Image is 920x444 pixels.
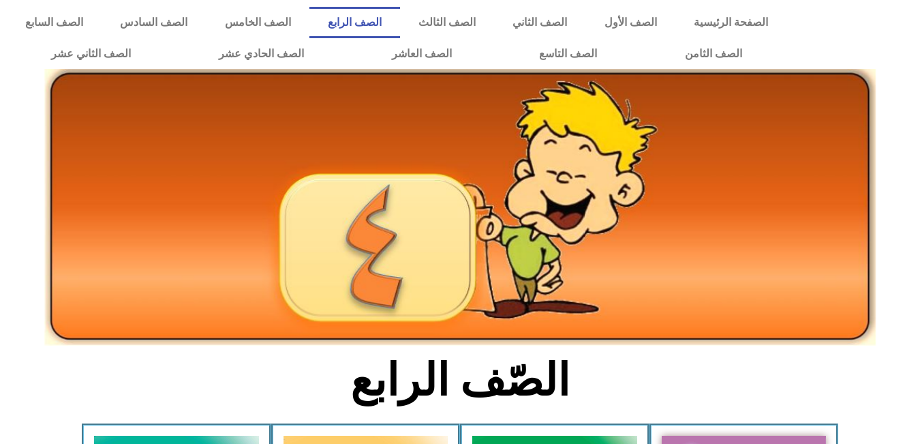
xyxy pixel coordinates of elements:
a: الصفحة الرئيسية [675,7,786,38]
a: الصف الأول [585,7,675,38]
a: الصف الثاني عشر [7,38,174,70]
a: الصف الحادي عشر [174,38,348,70]
a: الصف الخامس [206,7,309,38]
a: الصف الثالث [400,7,494,38]
a: الصف الثامن [641,38,786,70]
a: الصف الثاني [494,7,585,38]
a: الصف السادس [102,7,206,38]
a: الصف السابع [7,7,102,38]
a: الصف العاشر [348,38,495,70]
a: الصف الرابع [309,7,400,38]
a: الصف التاسع [495,38,641,70]
h2: الصّف الرابع [235,354,686,407]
